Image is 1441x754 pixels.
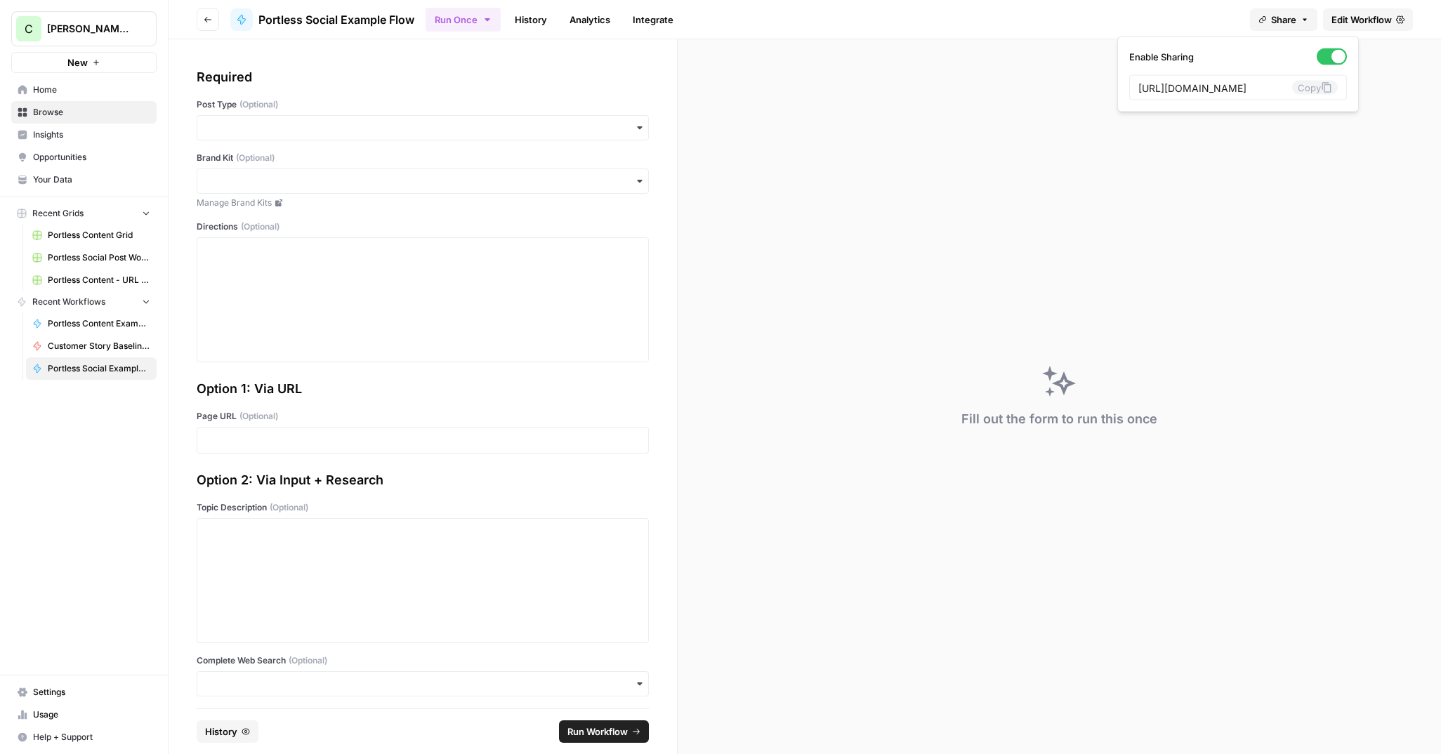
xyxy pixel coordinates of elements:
span: History [205,725,237,739]
span: (Optional) [236,152,275,164]
a: Integrate [624,8,682,31]
a: Portless Social Post Workflow [26,246,157,269]
button: Recent Grids [11,203,157,224]
label: Complete Web Search [197,654,649,667]
button: Run Workflow [559,720,649,743]
span: C [25,20,33,37]
span: Usage [33,708,150,721]
span: Recent Workflows [32,296,105,308]
span: Portless Content Example Flow [48,317,150,330]
a: Insights [11,124,157,146]
span: Browse [33,106,150,119]
div: Required [197,67,649,87]
span: New [67,55,88,70]
a: Portless Social Example Flow [230,8,414,31]
span: (Optional) [239,98,278,111]
a: Your Data [11,168,157,191]
a: Manage Brand Kits [197,197,649,209]
span: Share [1271,13,1296,27]
a: History [506,8,555,31]
a: Settings [11,681,157,703]
span: Recent Grids [32,207,84,220]
span: Insights [33,128,150,141]
button: Help + Support [11,726,157,748]
span: (Optional) [270,501,308,514]
span: Run Workflow [567,725,628,739]
div: Fill out the form to run this once [961,409,1157,429]
a: Browse [11,101,157,124]
span: Settings [33,686,150,699]
button: New [11,52,157,73]
label: Brand Kit [197,152,649,164]
a: Portless Social Example Flow [26,357,157,380]
button: Recent Workflows [11,291,157,312]
span: Opportunities [33,151,150,164]
a: Home [11,79,157,101]
span: (Optional) [289,654,327,667]
span: Portless Social Example Flow [258,11,414,28]
button: History [197,720,258,743]
button: Copy [1292,81,1338,95]
span: Help + Support [33,731,150,743]
a: Opportunities [11,146,157,168]
a: Portless Content Grid [26,224,157,246]
span: Portless Content - URL Flow Grid [48,274,150,286]
label: Enable Sharing [1129,48,1347,65]
div: Option 2: Via Input + Research [197,470,649,490]
span: Home [33,84,150,96]
label: Topic Description [197,501,649,514]
span: Edit Workflow [1331,13,1392,27]
button: Share [1250,8,1317,31]
label: Directions [197,220,649,233]
div: Share [1117,37,1359,112]
button: Workspace: Chris's Workspace [11,11,157,46]
a: Portless Content Example Flow [26,312,157,335]
span: Portless Social Post Workflow [48,251,150,264]
a: Customer Story Baseline Builder [26,335,157,357]
a: Analytics [561,8,619,31]
span: Your Data [33,173,150,186]
label: Page URL [197,410,649,423]
label: Post Type [197,98,649,111]
span: (Optional) [241,220,279,233]
div: Option 1: Via URL [197,379,649,399]
span: Portless Content Grid [48,229,150,242]
span: Customer Story Baseline Builder [48,340,150,352]
span: [PERSON_NAME]'s Workspace [47,22,132,36]
span: Portless Social Example Flow [48,362,150,375]
a: Edit Workflow [1323,8,1413,31]
button: Run Once [426,8,501,32]
a: Portless Content - URL Flow Grid [26,269,157,291]
span: (Optional) [239,410,278,423]
a: Usage [11,703,157,726]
